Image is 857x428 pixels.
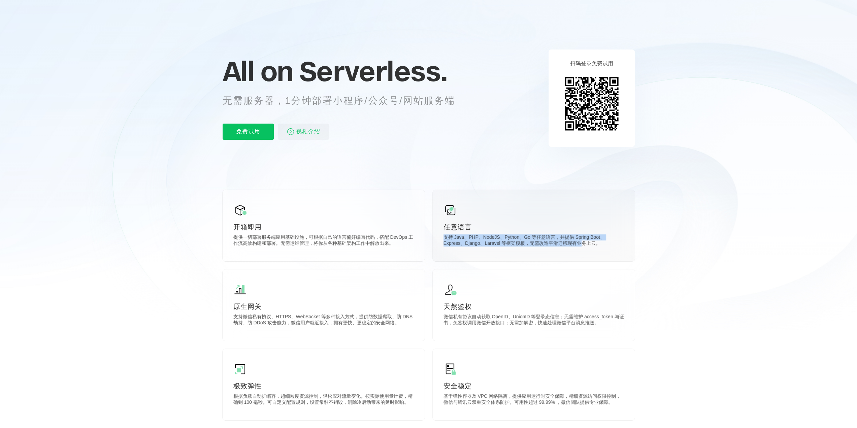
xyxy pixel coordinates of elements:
[223,54,293,88] span: All on
[443,302,624,311] p: 天然鉴权
[287,128,295,136] img: video_play.svg
[233,314,414,327] p: 支持微信私有协议、HTTPS、WebSocket 等多种接入方式，提供防数据爬取、防 DNS 劫持、防 DDoS 攻击能力，微信用户就近接入，拥有更快、更稳定的安全网络。
[223,94,468,107] p: 无需服务器，1分钟部署小程序/公众号/网站服务端
[443,393,624,407] p: 基于弹性容器及 VPC 网络隔离，提供应用运行时安全保障，精细资源访问权限控制，微信与腾讯云双重安全体系防护。可用性超过 99.99% ，微信团队提供专业保障。
[233,393,414,407] p: 根据负载自动扩缩容，超细粒度资源控制，轻松应对流量变化。按实际使用量计费，精确到 100 毫秒。可自定义配置规则，设置常驻不销毁，消除冷启动带来的延时影响。
[296,124,320,140] span: 视频介绍
[570,60,613,67] p: 扫码登录免费试用
[299,54,447,88] span: Serverless.
[443,222,624,232] p: 任意语言
[233,222,414,232] p: 开箱即用
[443,314,624,327] p: 微信私有协议自动获取 OpenID、UnionID 等登录态信息；无需维护 access_token 与证书，免鉴权调用微信开放接口；无需加解密，快速处理微信平台消息推送。
[233,234,414,248] p: 提供一切部署服务端应用基础设施，可根据自己的语言偏好编写代码，搭配 DevOps 工作流高效构建和部署。无需运维管理，将你从各种基础架构工作中解放出来。
[443,234,624,248] p: 支持 Java、PHP、NodeJS、Python、Go 等任意语言，并提供 Spring Boot、Express、Django、Laravel 等框架模板，无需改造平滑迁移现有业务上云。
[223,124,274,140] p: 免费试用
[233,302,414,311] p: 原生网关
[233,381,414,391] p: 极致弹性
[443,381,624,391] p: 安全稳定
